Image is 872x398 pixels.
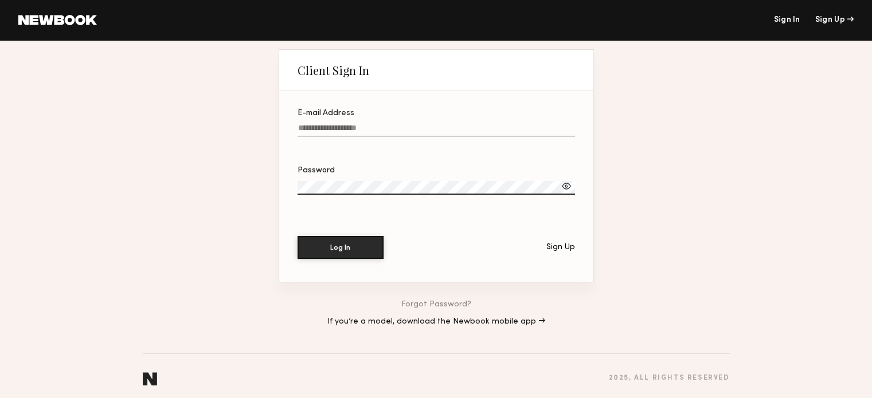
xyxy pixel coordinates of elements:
[546,243,575,251] div: Sign Up
[327,318,545,326] a: If you’re a model, download the Newbook mobile app →
[401,301,471,309] a: Forgot Password?
[298,124,575,137] input: E-mail Address
[298,167,575,175] div: Password
[608,375,729,382] div: 2025 , all rights reserved
[298,236,384,259] button: Log In
[298,64,369,77] div: Client Sign In
[815,16,854,24] div: Sign Up
[298,181,575,195] input: Password
[298,109,575,117] div: E-mail Address
[773,16,800,24] a: Sign In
